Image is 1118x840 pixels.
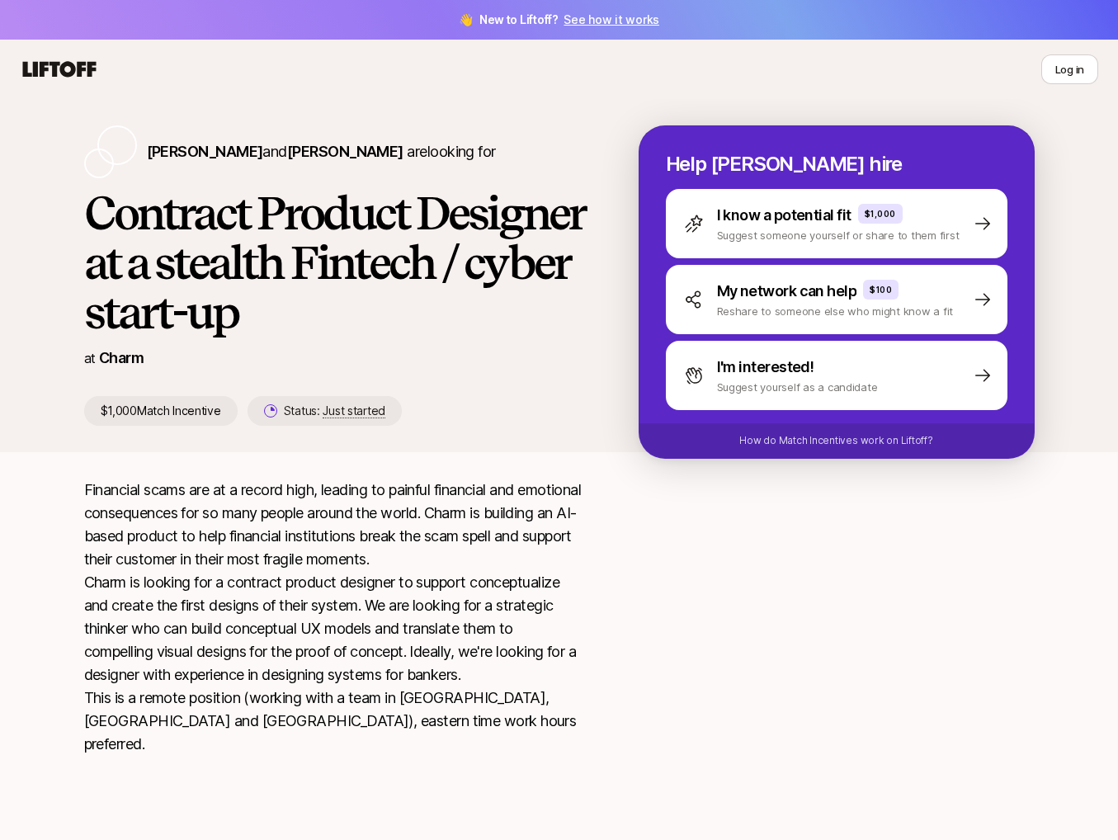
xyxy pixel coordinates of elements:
p: Financial scams are at a record high, leading to painful financial and emotional consequences for... [84,479,586,756]
p: My network can help [717,280,857,303]
p: Charm [99,347,144,370]
p: I know a potential fit [717,204,851,227]
span: [PERSON_NAME] [147,143,263,160]
button: Log in [1041,54,1098,84]
h1: Contract Product Designer at a stealth Fintech / cyber start-up [84,188,586,337]
p: $100 [870,283,892,296]
p: Help [PERSON_NAME] hire [666,153,1007,176]
a: See how it works [564,12,659,26]
span: and [262,143,403,160]
p: at [84,347,96,369]
p: How do Match Incentives work on Liftoff? [739,433,932,448]
p: $1,000 [865,207,896,220]
p: Suggest yourself as a candidate [717,379,878,395]
span: [PERSON_NAME] [287,143,403,160]
span: Just started [323,403,385,418]
p: Status: [284,401,385,421]
p: $1,000 Match Incentive [84,396,238,426]
p: Suggest someone yourself or share to them first [717,227,960,243]
p: are looking for [147,140,496,163]
p: Reshare to someone else who might know a fit [717,303,954,319]
p: I'm interested! [717,356,814,379]
span: 👋 New to Liftoff? [459,10,659,30]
